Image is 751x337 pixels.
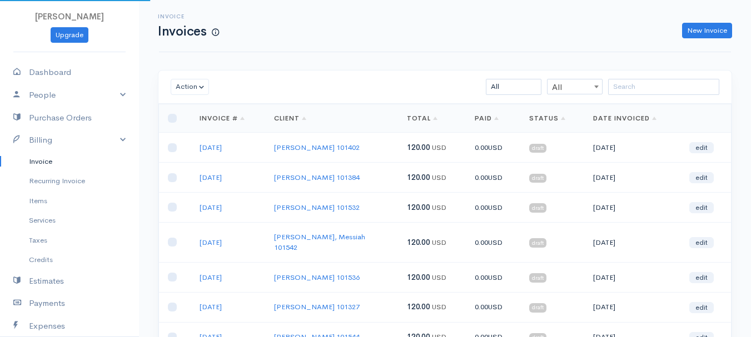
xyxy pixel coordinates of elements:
a: [DATE] [200,143,222,152]
a: Client [274,114,306,123]
a: [DATE] [200,173,222,182]
span: 120.00 [407,302,430,311]
span: 120.00 [407,203,430,212]
span: 120.00 [407,273,430,282]
span: All [547,79,603,94]
td: [DATE] [584,133,680,163]
a: Total [407,114,438,123]
td: [DATE] [584,193,680,223]
span: USD [488,173,503,182]
a: edit [689,272,714,283]
td: [DATE] [584,262,680,292]
a: edit [689,202,714,213]
td: 0.00 [466,193,520,223]
a: Date Invoiced [593,114,656,123]
a: [PERSON_NAME] 101402 [274,143,360,152]
span: draft [529,203,546,212]
td: 0.00 [466,163,520,193]
td: [DATE] [584,222,680,262]
span: USD [488,273,503,282]
a: [DATE] [200,302,222,311]
span: USD [432,238,446,247]
a: New Invoice [682,23,732,39]
span: 120.00 [407,238,430,247]
a: edit [689,172,714,183]
a: Invoice # [200,114,245,123]
a: Paid [475,114,499,123]
a: [PERSON_NAME] 101532 [274,203,360,212]
span: draft [529,273,546,282]
a: edit [689,302,714,313]
span: USD [488,302,503,311]
td: [DATE] [584,292,680,322]
span: [PERSON_NAME] [35,11,104,22]
span: USD [432,273,446,282]
a: Status [529,114,565,123]
td: 0.00 [466,222,520,262]
span: draft [529,144,546,153]
span: draft [529,303,546,312]
span: USD [432,143,446,152]
td: 0.00 [466,262,520,292]
a: [DATE] [200,273,222,282]
a: [PERSON_NAME] 101536 [274,273,360,282]
span: 120.00 [407,173,430,182]
td: 0.00 [466,292,520,322]
td: [DATE] [584,163,680,193]
a: [DATE] [200,203,222,212]
h1: Invoices [158,24,219,38]
span: draft [529,238,546,247]
a: Upgrade [51,27,88,43]
button: Action [171,79,209,95]
span: USD [488,238,503,247]
span: USD [488,143,503,152]
a: [PERSON_NAME] 101384 [274,173,360,182]
span: USD [432,173,446,182]
span: USD [432,203,446,212]
td: 0.00 [466,133,520,163]
a: edit [689,142,714,153]
input: Search [608,79,719,95]
span: How to create your first Invoice? [212,28,219,37]
a: [PERSON_NAME], Messiah 101542 [274,232,365,253]
a: [DATE] [200,238,222,247]
a: [PERSON_NAME] 101327 [274,302,360,311]
span: USD [488,203,503,212]
h6: Invoice [158,13,219,19]
a: edit [689,237,714,248]
span: USD [432,302,446,311]
span: All [548,79,602,95]
span: 120.00 [407,143,430,152]
span: draft [529,174,546,183]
